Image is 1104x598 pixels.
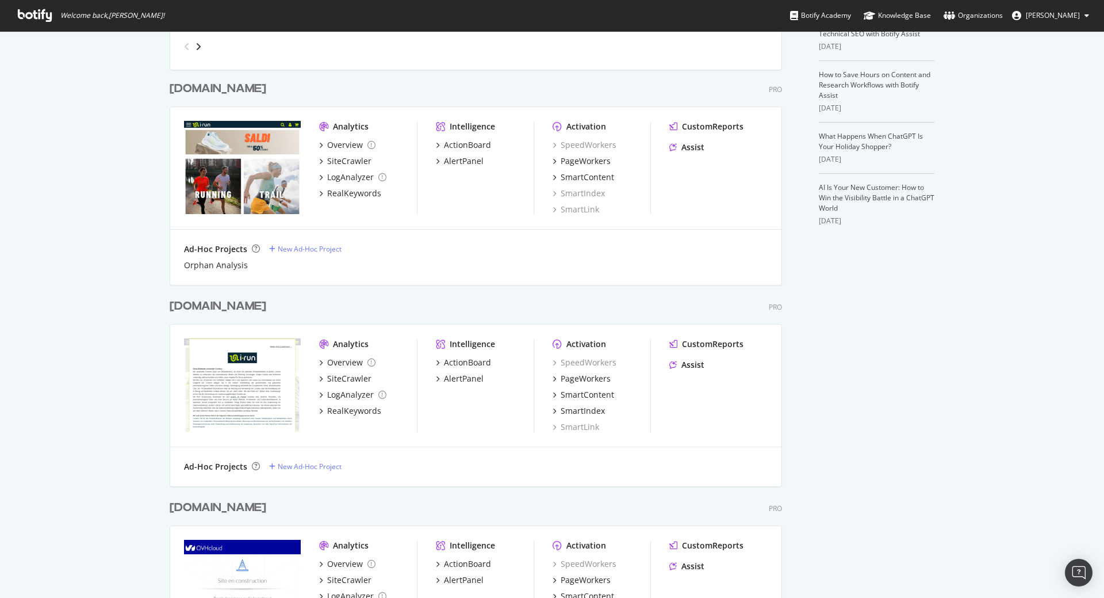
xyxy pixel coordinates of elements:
div: CustomReports [682,338,743,350]
a: RealKeywords [319,405,381,417]
a: SpeedWorkers [553,139,616,151]
div: Assist [681,561,704,572]
a: ActionBoard [436,357,491,368]
div: Intelligence [450,121,495,132]
div: SiteCrawler [327,155,371,167]
img: i-run.it [184,121,301,214]
div: angle-right [194,41,202,52]
div: PageWorkers [561,574,611,586]
a: PageWorkers [553,574,611,586]
div: SiteCrawler [327,373,371,384]
div: Overview [327,558,363,570]
a: SiteCrawler [319,155,371,167]
a: Assist [669,561,704,572]
a: Overview [319,139,375,151]
div: LogAnalyzer [327,389,374,401]
a: How to Save Hours on Content and Research Workflows with Botify Assist [819,70,930,100]
div: CustomReports [682,121,743,132]
div: AlertPanel [444,574,484,586]
div: Open Intercom Messenger [1065,559,1092,586]
a: PageWorkers [553,373,611,384]
a: SpeedWorkers [553,357,616,368]
a: Overview [319,558,375,570]
a: SmartIndex [553,188,605,199]
a: AI Is Your New Customer: How to Win the Visibility Battle in a ChatGPT World [819,182,934,213]
div: [DOMAIN_NAME] [170,500,266,516]
div: SmartIndex [561,405,605,417]
div: Intelligence [450,338,495,350]
div: Intelligence [450,540,495,551]
div: Knowledge Base [864,10,931,21]
div: [DATE] [819,103,934,113]
a: Assist [669,142,704,153]
a: SmartLink [553,204,599,215]
div: Botify Academy [790,10,851,21]
div: Analytics [333,121,369,132]
a: SmartContent [553,389,614,401]
div: Pro [769,504,782,513]
div: SiteCrawler [327,574,371,586]
img: i-run.de [184,338,301,432]
a: Assist [669,359,704,371]
button: [PERSON_NAME] [1003,6,1098,25]
div: [DATE] [819,216,934,226]
a: LogAnalyzer [319,389,386,401]
a: CustomReports [669,338,743,350]
div: CustomReports [682,540,743,551]
a: [DOMAIN_NAME] [170,298,271,315]
a: Orphan Analysis [184,260,248,271]
a: SmartLink [553,421,599,433]
div: angle-left [179,37,194,56]
a: [DOMAIN_NAME] [170,500,271,516]
a: How to Prioritize and Accelerate Technical SEO with Botify Assist [819,18,922,39]
a: SiteCrawler [319,373,371,384]
div: New Ad-Hoc Project [278,462,342,471]
div: Activation [566,338,606,350]
div: SmartContent [561,172,614,183]
div: Ad-Hoc Projects [184,243,247,255]
div: Overview [327,357,363,368]
div: PageWorkers [561,373,611,384]
div: Overview [327,139,363,151]
div: Ad-Hoc Projects [184,461,247,473]
div: Activation [566,540,606,551]
a: AlertPanel [436,574,484,586]
a: ActionBoard [436,139,491,151]
div: [DATE] [819,41,934,52]
span: Welcome back, [PERSON_NAME] ! [60,11,164,20]
div: ActionBoard [444,357,491,368]
div: PageWorkers [561,155,611,167]
div: Analytics [333,338,369,350]
a: CustomReports [669,540,743,551]
a: ActionBoard [436,558,491,570]
div: Activation [566,121,606,132]
a: LogAnalyzer [319,172,386,183]
div: Pro [769,302,782,312]
a: SmartContent [553,172,614,183]
div: AlertPanel [444,155,484,167]
a: Overview [319,357,375,368]
div: AlertPanel [444,373,484,384]
div: [DOMAIN_NAME] [170,298,266,315]
div: New Ad-Hoc Project [278,244,342,254]
a: AlertPanel [436,373,484,384]
div: [DATE] [819,154,934,165]
div: Organizations [944,10,1003,21]
a: [DOMAIN_NAME] [170,81,271,97]
a: RealKeywords [319,188,381,199]
div: Assist [681,142,704,153]
a: SpeedWorkers [553,558,616,570]
div: Analytics [333,540,369,551]
a: AlertPanel [436,155,484,167]
a: New Ad-Hoc Project [269,244,342,254]
div: [DOMAIN_NAME] [170,81,266,97]
a: PageWorkers [553,155,611,167]
span: joanna duchesne [1026,10,1080,20]
div: SmartContent [561,389,614,401]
